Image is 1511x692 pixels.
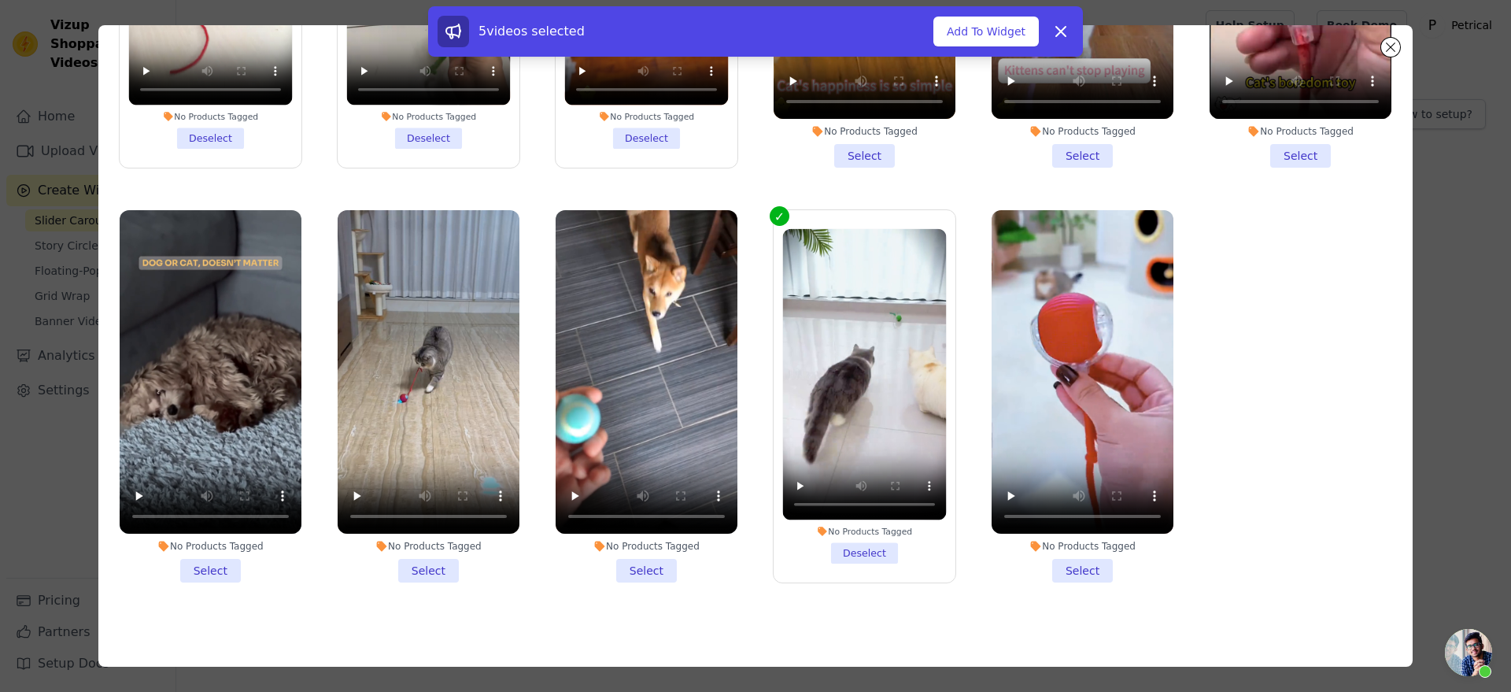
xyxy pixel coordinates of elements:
div: No Products Tagged [120,540,301,553]
a: Open chat [1445,629,1492,676]
button: Add To Widget [933,17,1039,46]
div: No Products Tagged [346,110,510,121]
div: No Products Tagged [564,110,728,121]
div: No Products Tagged [774,125,955,138]
div: No Products Tagged [992,125,1173,138]
span: 5 videos selected [478,24,585,39]
div: No Products Tagged [992,540,1173,553]
div: No Products Tagged [338,540,519,553]
div: No Products Tagged [1210,125,1391,138]
div: No Products Tagged [556,540,737,553]
div: No Products Tagged [128,110,292,121]
div: No Products Tagged [783,525,947,536]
